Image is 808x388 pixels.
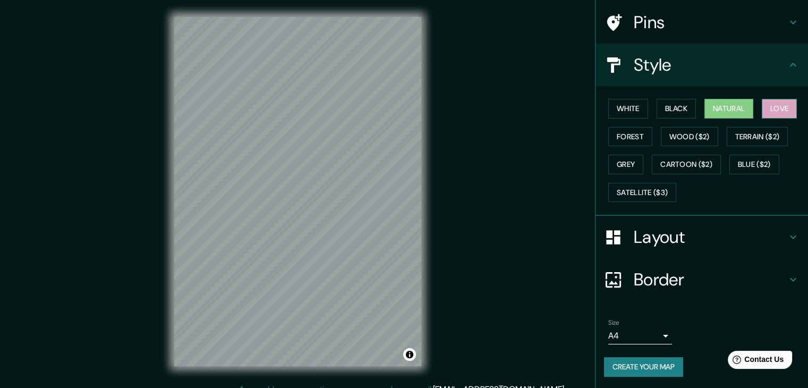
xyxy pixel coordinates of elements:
[604,357,683,377] button: Create your map
[596,1,808,44] div: Pins
[608,127,652,147] button: Forest
[596,44,808,86] div: Style
[657,99,696,119] button: Black
[634,269,787,290] h4: Border
[608,327,672,344] div: A4
[608,99,648,119] button: White
[762,99,797,119] button: Love
[729,155,779,174] button: Blue ($2)
[608,318,619,327] label: Size
[634,54,787,75] h4: Style
[652,155,721,174] button: Cartoon ($2)
[634,226,787,248] h4: Layout
[727,127,788,147] button: Terrain ($2)
[661,127,718,147] button: Wood ($2)
[634,12,787,33] h4: Pins
[713,347,796,376] iframe: Help widget launcher
[174,17,421,366] canvas: Map
[704,99,753,119] button: Natural
[596,216,808,258] div: Layout
[608,183,676,203] button: Satellite ($3)
[596,258,808,301] div: Border
[608,155,643,174] button: Grey
[403,348,416,361] button: Toggle attribution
